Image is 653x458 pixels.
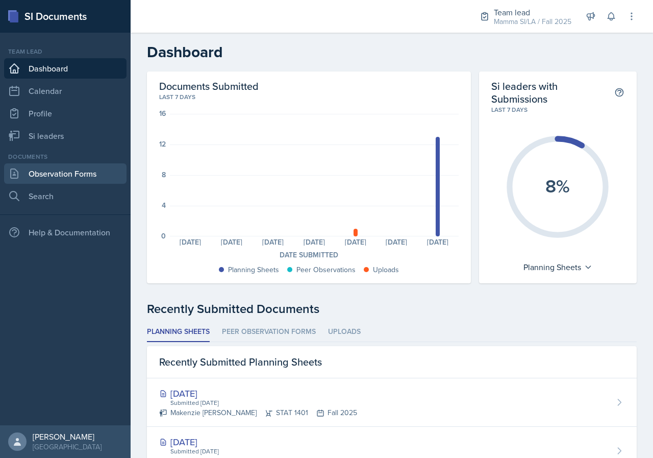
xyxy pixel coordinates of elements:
[4,222,127,243] div: Help & Documentation
[147,346,637,378] div: Recently Submitted Planning Sheets
[170,238,211,246] div: [DATE]
[4,126,127,146] a: Si leaders
[376,238,417,246] div: [DATE]
[159,140,166,148] div: 12
[147,300,637,318] div: Recently Submitted Documents
[293,238,335,246] div: [DATE]
[147,322,210,342] li: Planning Sheets
[518,259,597,275] div: Planning Sheets
[33,431,102,442] div: [PERSON_NAME]
[494,6,571,18] div: Team lead
[4,103,127,124] a: Profile
[4,81,127,101] a: Calendar
[159,435,330,449] div: [DATE]
[211,238,253,246] div: [DATE]
[373,264,399,275] div: Uploads
[159,80,459,92] h2: Documents Submitted
[328,322,361,342] li: Uploads
[4,152,127,161] div: Documents
[161,232,166,239] div: 0
[296,264,356,275] div: Peer Observations
[159,110,166,117] div: 16
[169,447,330,456] div: Submitted [DATE]
[4,47,127,56] div: Team lead
[491,80,614,105] h2: Si leaders with Submissions
[253,238,294,246] div: [DATE]
[4,58,127,79] a: Dashboard
[159,250,459,260] div: Date Submitted
[228,264,279,275] div: Planning Sheets
[494,16,571,27] div: Mamma SI/LA / Fall 2025
[169,398,357,407] div: Submitted [DATE]
[545,172,570,199] text: 8%
[159,387,357,400] div: [DATE]
[159,407,357,418] div: Makenzie [PERSON_NAME] STAT 1401 Fall 2025
[222,322,316,342] li: Peer Observation Forms
[491,105,624,114] div: Last 7 days
[159,92,459,102] div: Last 7 days
[147,378,637,427] a: [DATE] Submitted [DATE] Makenzie [PERSON_NAME]STAT 1401Fall 2025
[417,238,459,246] div: [DATE]
[147,43,637,61] h2: Dashboard
[4,186,127,206] a: Search
[33,442,102,452] div: [GEOGRAPHIC_DATA]
[162,171,166,178] div: 8
[4,163,127,184] a: Observation Forms
[162,202,166,209] div: 4
[335,238,376,246] div: [DATE]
